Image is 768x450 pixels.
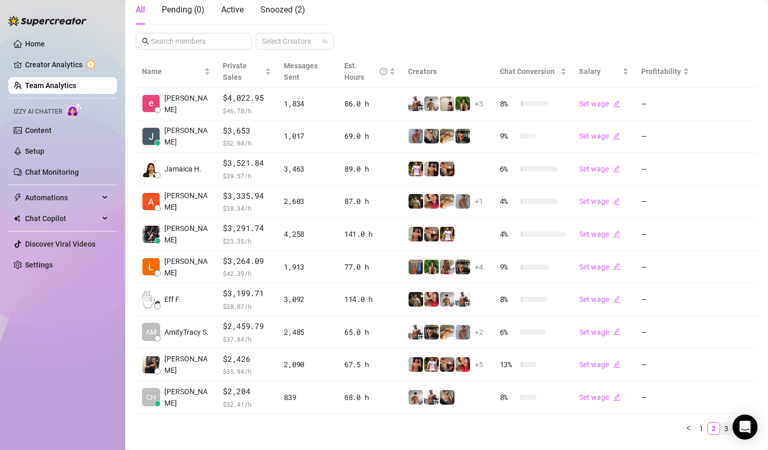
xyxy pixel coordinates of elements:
a: Set wageedit [579,295,620,303]
img: Zac [440,194,454,209]
span: search [142,38,149,45]
td: — [635,381,695,414]
span: + 5 [475,359,483,370]
a: Setup [25,147,44,155]
span: $ 23.35 /h [223,236,271,246]
span: 13 % [500,359,517,370]
span: edit [613,165,620,173]
span: $2,459.79 [223,320,271,333]
img: Nathan [455,260,470,274]
span: $3,521.84 [223,157,271,169]
span: + 2 [475,326,483,338]
img: Zach [409,357,423,372]
img: Joey [409,129,423,143]
a: Set wageedit [579,328,620,336]
img: Sean Carino [142,356,160,373]
input: Search members [151,35,237,47]
a: 1 [695,423,707,434]
div: 87.0 h [344,196,395,207]
span: [PERSON_NAME] [164,92,210,115]
img: Arianna Aguilar [142,226,160,243]
td: — [635,153,695,186]
img: aussieboy_j [424,96,439,111]
img: Nathan [424,325,439,339]
div: Open Intercom Messenger [733,415,758,440]
td: — [635,316,695,349]
span: 9 % [500,130,517,142]
div: 3,092 [284,294,331,305]
span: Izzy AI Chatter [14,107,62,117]
div: All [136,4,145,16]
img: Adrian Custodio [142,193,160,210]
a: Discover Viral Videos [25,240,95,248]
img: Nathaniel [455,96,470,111]
a: Team Analytics [25,81,76,90]
a: Set wageedit [579,132,620,140]
a: Chat Monitoring [25,168,79,176]
div: 86.0 h [344,98,395,110]
img: Chat Copilot [14,215,20,222]
span: Jamaica H. [164,163,201,175]
span: + 1 [475,196,483,207]
div: 4,258 [284,228,331,240]
img: Osvaldo [424,227,439,241]
span: AmityTracy S. [164,326,209,338]
td: — [635,283,695,316]
td: — [635,218,695,251]
th: Creators [402,56,494,88]
img: Vanessa [424,292,439,307]
div: 77.0 h [344,261,395,273]
span: Private Sales [223,62,247,81]
div: Pending ( 0 ) [162,4,205,16]
span: $3,199.71 [223,287,271,300]
img: Zac [440,325,454,339]
span: $3,291.74 [223,222,271,235]
span: Automations [25,189,99,206]
img: Zac [440,129,454,143]
span: $ 46.78 /h [223,105,271,116]
span: $ 42.39 /h [223,268,271,278]
img: Joey [455,194,470,209]
a: Home [25,40,45,48]
span: 6 % [500,326,517,338]
li: 2 [707,422,720,435]
div: 2,603 [284,196,331,207]
img: JUSTIN [455,292,470,307]
div: 65.0 h [344,326,395,338]
span: Name [142,66,202,77]
img: George [424,129,439,143]
div: 89.0 h [344,163,395,175]
a: Set wageedit [579,393,620,402]
a: Settings [25,261,53,269]
img: Ralphy [440,96,454,111]
td: — [635,349,695,382]
span: Profitability [641,67,681,76]
span: 9 % [500,261,517,273]
img: Nathaniel [440,260,454,274]
img: Zach [409,227,423,241]
div: Est. Hours [344,60,387,83]
span: 8 % [500,98,517,110]
img: JUSTIN [409,96,423,111]
div: 68.0 h [344,392,395,403]
span: edit [613,132,620,140]
a: Set wageedit [579,165,620,173]
div: 114.0 h [344,294,395,305]
span: $2,426 [223,353,271,366]
span: [PERSON_NAME] [164,386,210,409]
li: Previous Page [682,422,695,435]
a: Set wageedit [579,100,620,108]
img: Nathan [455,129,470,143]
img: AI Chatter [66,103,82,118]
span: 8 % [500,294,517,305]
span: 6 % [500,163,517,175]
img: Hector [424,357,439,372]
img: Wayne [409,260,423,274]
img: aussieboy_j [440,292,454,307]
div: 2,485 [284,326,331,338]
span: + 3 [475,98,483,110]
div: 1,017 [284,130,331,142]
a: Set wageedit [579,263,620,271]
img: Tony [409,194,423,209]
img: Osvaldo [440,357,454,372]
